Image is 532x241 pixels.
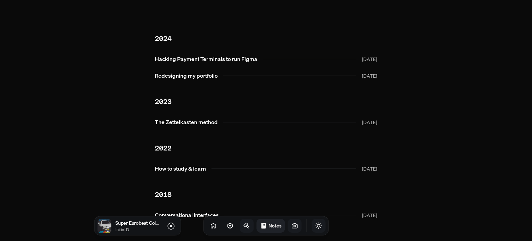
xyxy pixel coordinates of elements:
a: Redesigning my portfolio[DATE] [149,69,383,83]
a: Notes [257,219,285,233]
p: Initial D [115,226,160,233]
h2: 2022 [155,143,377,153]
h2: 2024 [155,33,377,44]
h2: 2023 [155,96,377,107]
a: How to study & learn[DATE] [149,162,383,175]
button: Toggle Theme [312,219,326,233]
span: [DATE] [362,165,377,172]
a: The Zettelkasten method[DATE] [149,115,383,129]
p: Super Eurobeat Collection [115,219,160,226]
span: [DATE] [362,212,377,219]
span: [DATE] [362,119,377,126]
h1: Notes [268,222,282,229]
a: Conversational interfaces[DATE] [149,208,383,222]
a: Hacking Payment Terminals to run Figma[DATE] [149,52,383,66]
span: [DATE] [362,72,377,79]
span: [DATE] [362,55,377,63]
h2: 2018 [155,189,377,200]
